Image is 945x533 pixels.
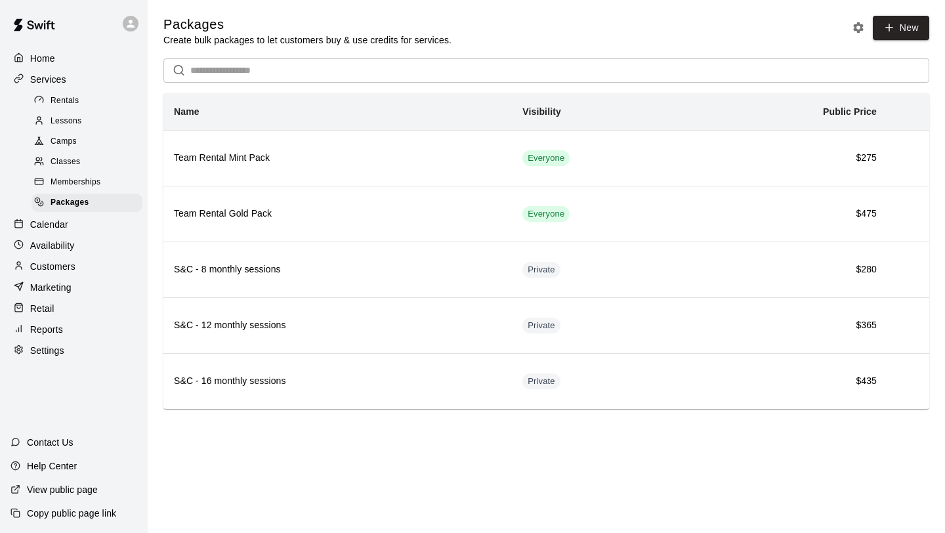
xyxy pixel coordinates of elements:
[10,299,137,318] a: Retail
[27,459,77,473] p: Help Center
[174,374,501,389] h6: S&C - 16 monthly sessions
[51,95,79,108] span: Rentals
[702,318,877,333] h6: $365
[702,151,877,165] h6: $275
[30,323,63,336] p: Reports
[31,111,148,131] a: Lessons
[702,263,877,277] h6: $280
[30,281,72,294] p: Marketing
[27,483,98,496] p: View public page
[10,278,137,297] a: Marketing
[522,152,570,165] span: Everyone
[174,318,501,333] h6: S&C - 12 monthly sessions
[522,106,561,117] b: Visibility
[30,52,55,65] p: Home
[702,374,877,389] h6: $435
[702,207,877,221] h6: $475
[174,263,501,277] h6: S&C - 8 monthly sessions
[10,215,137,234] a: Calendar
[27,436,73,449] p: Contact Us
[30,218,68,231] p: Calendar
[823,106,877,117] b: Public Price
[31,194,142,212] div: Packages
[51,135,77,148] span: Camps
[30,260,75,273] p: Customers
[522,373,560,389] div: This service is hidden, and can only be accessed via a direct link
[163,93,929,409] table: simple table
[522,320,560,332] span: Private
[31,193,148,213] a: Packages
[10,341,137,360] a: Settings
[31,152,148,173] a: Classes
[30,344,64,357] p: Settings
[10,236,137,255] a: Availability
[163,16,451,33] h5: Packages
[522,264,560,276] span: Private
[30,302,54,315] p: Retail
[10,49,137,68] a: Home
[10,257,137,276] a: Customers
[10,320,137,339] a: Reports
[522,262,560,278] div: This service is hidden, and can only be accessed via a direct link
[27,507,116,520] p: Copy public page link
[51,156,80,169] span: Classes
[522,206,570,222] div: This service is visible to all of your customers
[10,70,137,89] a: Services
[51,115,82,128] span: Lessons
[522,318,560,333] div: This service is hidden, and can only be accessed via a direct link
[31,153,142,171] div: Classes
[31,112,142,131] div: Lessons
[30,239,75,252] p: Availability
[31,173,142,192] div: Memberships
[849,18,868,37] button: Packages settings
[873,16,929,40] a: New
[522,375,560,388] span: Private
[174,207,501,221] h6: Team Rental Gold Pack
[51,196,89,209] span: Packages
[51,176,100,189] span: Memberships
[31,132,148,152] a: Camps
[174,106,199,117] b: Name
[163,33,451,47] p: Create bulk packages to let customers buy & use credits for services.
[31,173,148,193] a: Memberships
[31,91,148,111] a: Rentals
[30,73,66,86] p: Services
[522,150,570,166] div: This service is visible to all of your customers
[31,92,142,110] div: Rentals
[522,208,570,221] span: Everyone
[174,151,501,165] h6: Team Rental Mint Pack
[31,133,142,151] div: Camps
